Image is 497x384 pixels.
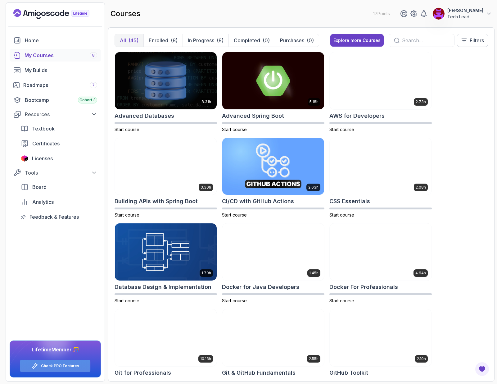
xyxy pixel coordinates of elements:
span: Start course [222,298,247,303]
h2: GitHub Toolkit [329,368,368,377]
img: Advanced Databases card [115,52,217,109]
button: Completed(0) [228,34,275,47]
p: All [120,37,126,44]
a: feedback [17,211,101,223]
p: [PERSON_NAME] [447,7,483,14]
img: Git & GitHub Fundamentals card [222,309,324,366]
span: Start course [222,212,247,217]
p: 4.64h [415,271,426,276]
div: (8) [217,37,224,44]
span: Start course [115,127,139,132]
button: Filters [457,34,488,47]
h2: AWS for Developers [329,112,385,120]
p: 3.30h [201,185,211,190]
button: Open Feedback Button [475,362,490,377]
h2: courses [111,9,140,19]
div: Roadmaps [23,81,97,89]
a: certificates [17,137,101,150]
a: Landing page [13,9,104,19]
input: Search... [402,37,449,44]
img: user profile image [433,8,445,20]
span: Start course [115,298,139,303]
span: Board [32,183,47,191]
img: Database Design & Implementation card [115,223,217,281]
span: Textbook [32,125,55,132]
h2: CSS Essentials [329,197,370,206]
img: jetbrains icon [21,155,28,162]
button: Enrolled(8) [143,34,183,47]
a: textbook [17,122,101,135]
div: (45) [129,37,138,44]
p: Filters [470,37,484,44]
span: Start course [329,127,354,132]
a: roadmaps [10,79,101,91]
p: 2.55h [309,356,319,361]
img: Building APIs with Spring Boot card [115,138,217,195]
h2: Docker For Professionals [329,283,398,291]
h2: Git for Professionals [115,368,171,377]
h2: CI/CD with GitHub Actions [222,197,294,206]
div: Tools [25,169,97,176]
span: Certificates [32,140,60,147]
h2: Advanced Databases [115,112,174,120]
div: (8) [171,37,178,44]
img: GitHub Toolkit card [330,309,431,366]
p: 2.08h [416,185,426,190]
p: 10.13h [200,356,211,361]
p: Tech Lead [447,14,483,20]
a: bootcamp [10,94,101,106]
a: courses [10,49,101,62]
p: 17 Points [373,11,390,17]
div: My Courses [25,52,97,59]
button: All(45) [115,34,143,47]
button: In Progress(8) [183,34,228,47]
img: Docker For Professionals card [330,223,431,281]
a: Check PRO Features [41,363,79,368]
div: (0) [307,37,314,44]
h2: Advanced Spring Boot [222,112,284,120]
p: 2.10h [417,356,426,361]
p: 2.63h [308,185,319,190]
span: Feedback & Features [29,213,79,221]
p: 8.31h [201,99,211,104]
div: Bootcamp [25,96,97,104]
h2: Database Design & Implementation [115,283,211,291]
span: Start course [329,298,354,303]
div: Resources [25,111,97,118]
a: builds [10,64,101,76]
span: 7 [92,83,95,88]
img: Docker for Java Developers card [222,223,324,281]
h2: Docker for Java Developers [222,283,299,291]
span: Cohort 3 [79,98,96,103]
img: Advanced Spring Boot card [222,52,324,109]
button: Resources [10,109,101,120]
a: home [10,34,101,47]
p: In Progress [188,37,214,44]
h2: Git & GitHub Fundamentals [222,368,296,377]
button: Check PRO Features [20,359,91,372]
span: 8 [92,53,95,58]
p: Purchases [280,37,304,44]
a: licenses [17,152,101,165]
p: Enrolled [149,37,168,44]
span: Licenses [32,155,53,162]
h2: Building APIs with Spring Boot [115,197,198,206]
span: Start course [222,127,247,132]
button: Explore more Courses [330,34,384,47]
p: Completed [234,37,260,44]
img: CSS Essentials card [330,138,431,195]
div: My Builds [25,66,97,74]
p: 1.70h [201,271,211,276]
button: Tools [10,167,101,178]
img: CI/CD with GitHub Actions card [222,138,324,195]
p: 1.45h [309,271,319,276]
div: (0) [263,37,270,44]
span: Start course [115,212,139,217]
div: Home [25,37,97,44]
span: Analytics [32,198,54,206]
button: user profile image[PERSON_NAME]Tech Lead [432,7,492,20]
a: board [17,181,101,193]
img: Git for Professionals card [115,309,217,366]
p: 5.18h [309,99,319,104]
